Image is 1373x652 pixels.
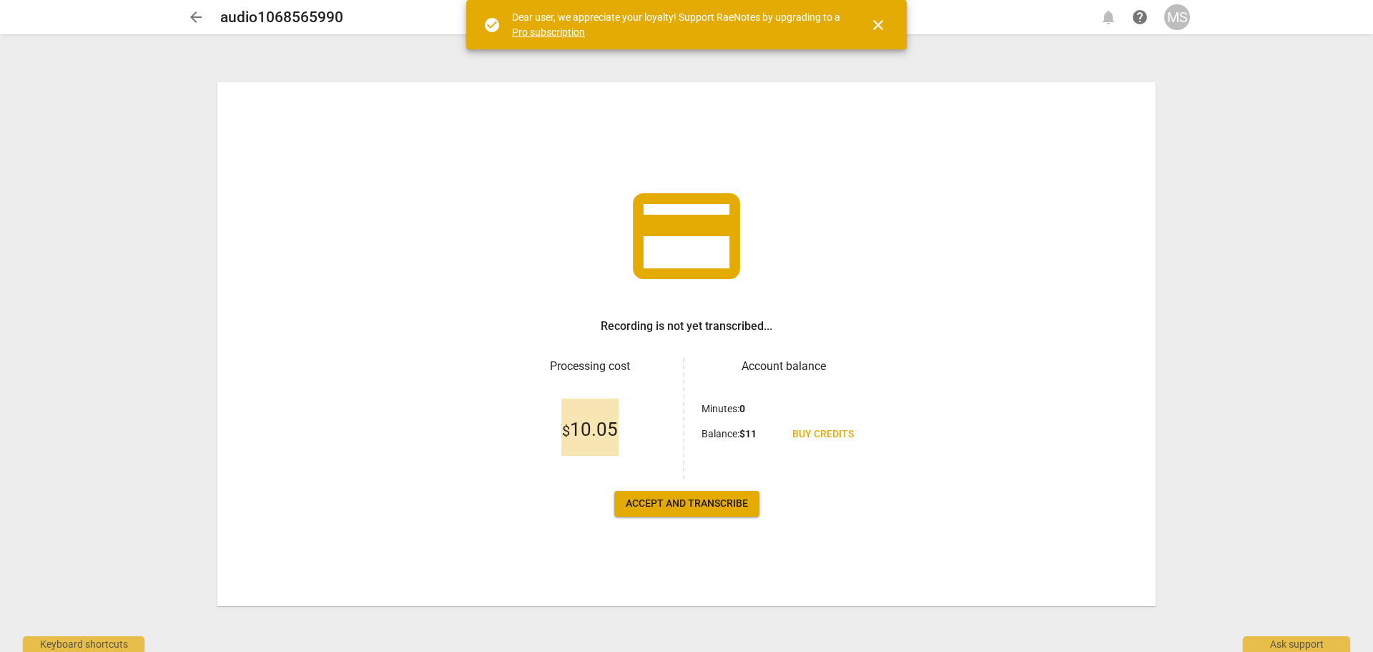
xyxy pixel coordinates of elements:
[508,358,671,375] h3: Processing cost
[562,419,618,441] span: 10.05
[1131,9,1148,26] span: help
[781,422,865,447] a: Buy credits
[739,428,757,439] b: $ 11
[861,8,895,42] button: Close
[1164,4,1190,30] button: MS
[702,402,745,417] p: Minutes :
[512,10,844,39] div: Dear user, we appreciate your loyalty! Support RaeNotes by upgrading to a
[562,422,570,439] span: $
[702,358,865,375] h3: Account balance
[626,497,748,511] span: Accept and transcribe
[1127,4,1153,30] a: Help
[622,172,751,301] span: credit_card
[1243,636,1350,652] div: Ask support
[702,427,757,442] p: Balance :
[512,26,585,38] a: Pro subscription
[220,9,343,26] h2: audio1068565990
[187,9,205,26] span: arrow_back
[23,636,144,652] div: Keyboard shortcuts
[483,16,501,34] span: check_circle
[614,491,759,517] button: Accept and transcribe
[792,427,854,442] span: Buy credits
[870,16,887,34] span: close
[739,403,745,414] b: 0
[601,318,772,335] h3: Recording is not yet transcribed...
